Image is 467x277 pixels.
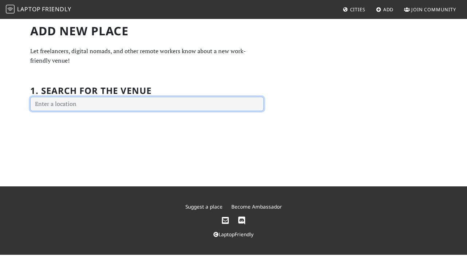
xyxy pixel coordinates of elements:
span: Friendly [42,5,71,13]
h1: Add new Place [30,24,264,38]
img: LaptopFriendly [6,5,15,13]
input: Enter a location [30,97,264,111]
a: Become Ambassador [231,203,282,210]
a: LaptopFriendly [213,231,254,238]
span: Cities [350,6,365,13]
a: Join Community [401,3,459,16]
a: LaptopFriendly LaptopFriendly [6,3,71,16]
a: Suggest a place [185,203,223,210]
a: Cities [340,3,368,16]
p: Let freelancers, digital nomads, and other remote workers know about a new work-friendly venue! [30,47,264,65]
span: Add [383,6,394,13]
span: Laptop [17,5,41,13]
h2: 1. Search for the venue [30,86,152,96]
span: Join Community [411,6,456,13]
a: Add [373,3,397,16]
